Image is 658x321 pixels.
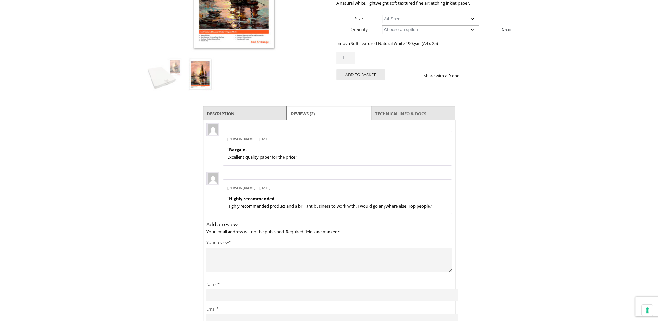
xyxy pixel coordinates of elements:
input: Product quantity [336,52,355,64]
img: *White Label* Soft Textured Natural White 190gsm (WFA-006) - Image 2 [183,57,218,92]
span: – [257,136,258,141]
label: Name [206,281,220,287]
strong: [PERSON_NAME] [227,185,256,190]
img: facebook sharing button [467,73,473,78]
span: Your email address will not be published. [206,229,285,235]
p: Share with a friend [424,72,467,80]
time: [DATE] [259,136,271,141]
p: Highly recommended product and a brilliant business to work with. I would go anywhere else. Top p... [227,195,447,210]
p: Excellent quality paper for the price.” [227,146,447,161]
button: Your consent preferences for tracking technologies [642,305,653,316]
a: TECHNICAL INFO & DOCS [375,108,426,120]
a: Clear options [502,24,511,34]
strong: “Highly recommended. [227,196,276,201]
span: – [257,185,258,190]
img: email sharing button [483,73,488,78]
label: Your review [206,239,231,245]
label: Quantity [351,26,368,32]
label: Email [206,306,219,312]
time: [DATE] [259,185,271,190]
span: Required fields are marked [286,229,340,235]
img: *White Label* Soft Textured Natural White 190gsm (WFA-006) [147,57,182,92]
button: Add to basket [336,69,385,80]
label: Size [355,16,363,22]
p: Innova Soft Textured Natural White 190gsm (A4 x 25) [336,40,511,47]
a: Description [207,108,235,120]
img: twitter sharing button [475,73,480,78]
a: Reviews (2) [291,108,315,120]
span: Add a review [206,221,238,228]
strong: [PERSON_NAME] [227,136,256,141]
strong: “Bargain. [227,147,247,153]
